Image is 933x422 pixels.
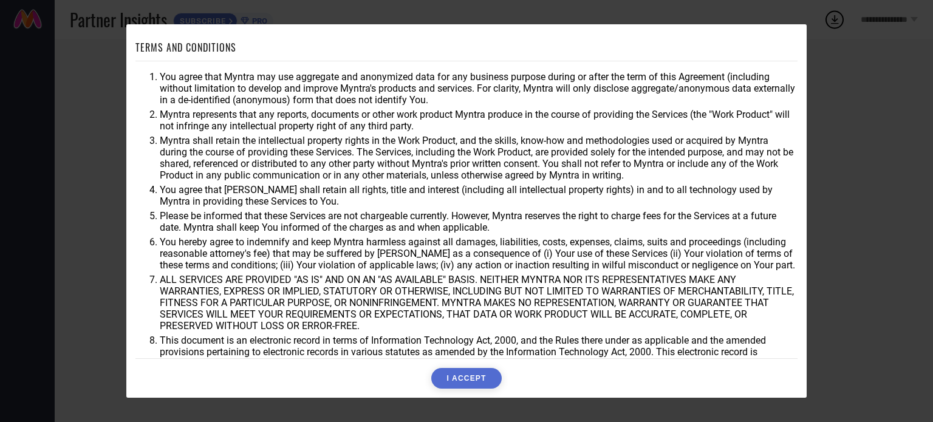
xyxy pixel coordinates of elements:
li: Please be informed that these Services are not chargeable currently. However, Myntra reserves the... [160,210,798,233]
h1: TERMS AND CONDITIONS [135,40,236,55]
li: You agree that Myntra may use aggregate and anonymized data for any business purpose during or af... [160,71,798,106]
li: ALL SERVICES ARE PROVIDED "AS IS" AND ON AN "AS AVAILABLE" BASIS. NEITHER MYNTRA NOR ITS REPRESEN... [160,274,798,332]
li: Myntra shall retain the intellectual property rights in the Work Product, and the skills, know-ho... [160,135,798,181]
li: You hereby agree to indemnify and keep Myntra harmless against all damages, liabilities, costs, e... [160,236,798,271]
li: This document is an electronic record in terms of Information Technology Act, 2000, and the Rules... [160,335,798,369]
li: Myntra represents that any reports, documents or other work product Myntra produce in the course ... [160,109,798,132]
li: You agree that [PERSON_NAME] shall retain all rights, title and interest (including all intellect... [160,184,798,207]
button: I ACCEPT [431,368,501,389]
